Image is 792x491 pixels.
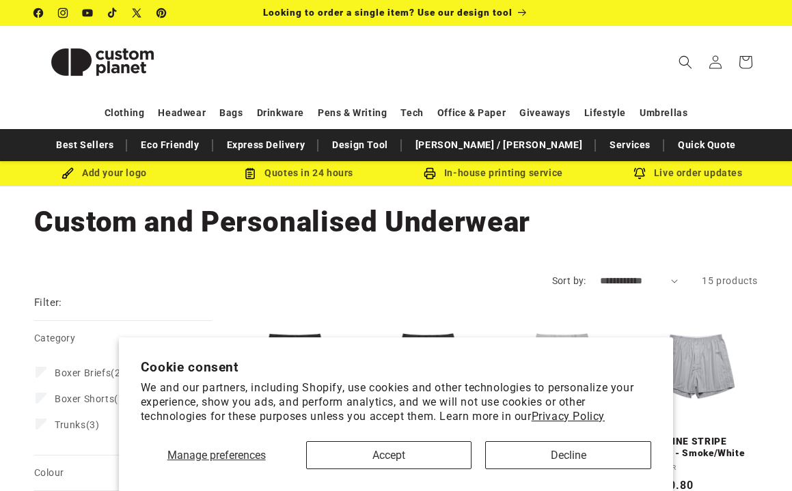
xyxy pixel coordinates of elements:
span: Category [34,333,75,343]
div: Live order updates [590,165,785,182]
summary: Colour (0 selected) [34,455,212,490]
span: (2) [55,367,124,379]
a: Custom Planet [29,26,176,98]
summary: Category (0 selected) [34,321,212,356]
a: Express Delivery [220,133,312,157]
a: Privacy Policy [532,410,605,423]
span: Boxer Briefs [55,367,111,378]
a: [PERSON_NAME] / [PERSON_NAME] [409,133,589,157]
a: Office & Paper [437,101,506,125]
a: Services [603,133,657,157]
a: Clothing [105,101,145,125]
iframe: Chat Widget [724,425,792,491]
h1: Custom and Personalised Underwear [34,204,758,240]
span: (10) [55,393,134,405]
img: Custom Planet [34,31,171,93]
a: Giveaways [519,101,570,125]
a: Bags [219,101,243,125]
a: Pens & Writing [318,101,387,125]
button: Decline [485,441,651,469]
summary: Search [670,47,700,77]
img: Order Updates Icon [244,167,256,180]
span: Trunks [55,419,86,430]
span: (3) [55,419,99,431]
span: Boxer Shorts [55,393,114,404]
a: Design Tool [325,133,395,157]
a: Best Sellers [49,133,120,157]
a: Quick Quote [671,133,743,157]
button: Manage preferences [141,441,292,469]
div: In-house printing service [396,165,591,182]
a: Eco Friendly [134,133,206,157]
a: Lifestyle [584,101,626,125]
img: Brush Icon [62,167,74,180]
span: Looking to order a single item? Use our design tool [263,7,513,18]
button: Accept [306,441,472,469]
a: Umbrellas [640,101,687,125]
h2: Filter: [34,295,62,311]
img: In-house printing [424,167,436,180]
a: Tech [400,101,423,125]
label: Sort by: [552,275,586,286]
p: We and our partners, including Shopify, use cookies and other technologies to personalize your ex... [141,381,651,423]
span: 15 products [702,275,758,286]
img: Order updates [633,167,646,180]
div: Quotes in 24 hours [202,165,396,182]
span: Manage preferences [167,449,266,462]
a: Headwear [158,101,206,125]
a: BOXER FINE STRIPE SHORTS - Smoke/White [633,436,758,460]
a: Drinkware [257,101,304,125]
span: Colour [34,467,64,478]
div: Add your logo [7,165,202,182]
h2: Cookie consent [141,359,651,375]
